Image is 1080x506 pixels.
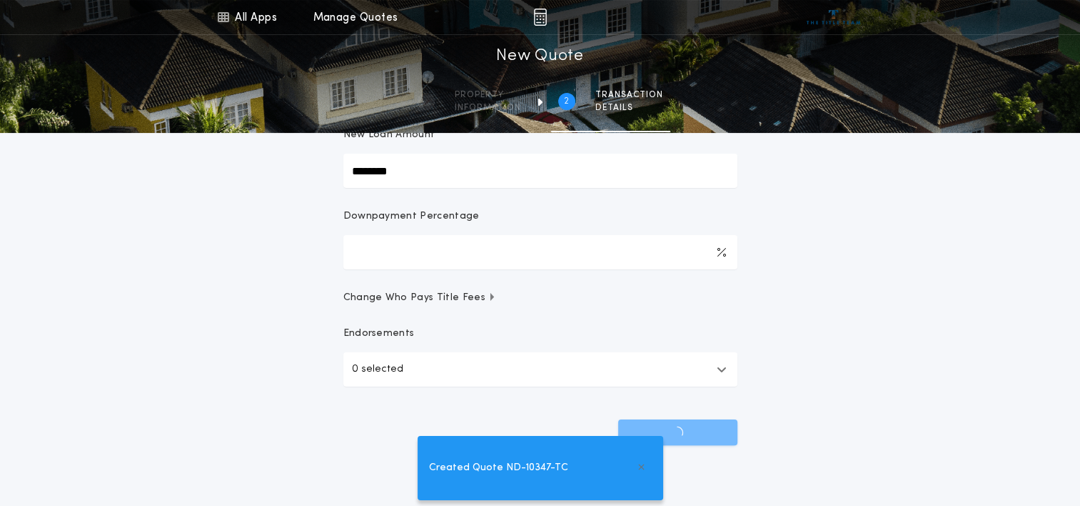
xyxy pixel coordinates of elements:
[429,460,568,476] span: Created Quote ND-10347-TC
[496,45,583,68] h1: New Quote
[343,291,737,305] button: Change Who Pays Title Fees
[343,327,737,341] p: Endorsements
[455,102,521,114] span: information
[595,102,663,114] span: details
[533,9,547,26] img: img
[343,209,480,224] p: Downpayment Percentage
[343,154,737,188] input: New Loan Amount
[343,291,497,305] span: Change Who Pays Title Fees
[343,352,737,387] button: 0 selected
[343,235,737,269] input: Downpayment Percentage
[343,128,435,142] p: New Loan Amount
[352,361,403,378] p: 0 selected
[807,10,860,24] img: vs-icon
[595,89,663,101] span: Transaction
[455,89,521,101] span: Property
[564,96,569,107] h2: 2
